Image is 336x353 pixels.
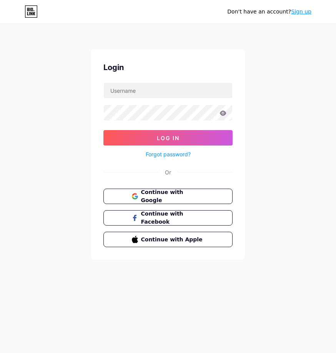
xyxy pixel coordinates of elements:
button: Continue with Apple [103,232,233,247]
button: Continue with Facebook [103,210,233,226]
div: Or [165,168,171,176]
a: Forgot password? [146,150,191,158]
span: Continue with Google [141,188,205,204]
span: Log In [157,135,180,141]
button: Continue with Google [103,189,233,204]
div: Don't have an account? [227,8,311,16]
div: Login [103,62,233,73]
span: Continue with Apple [141,236,205,244]
span: Continue with Facebook [141,210,205,226]
a: Sign up [291,8,311,15]
input: Username [104,83,232,98]
button: Log In [103,130,233,146]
